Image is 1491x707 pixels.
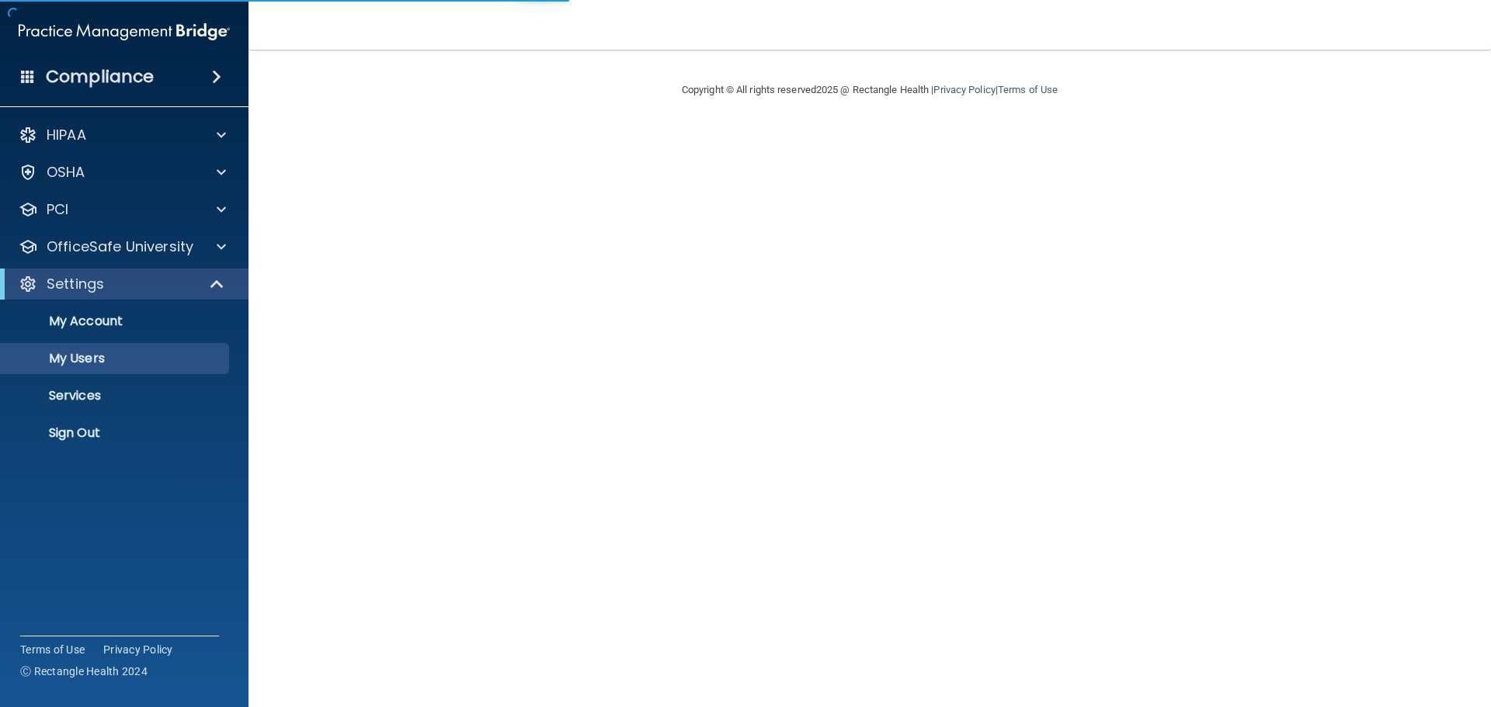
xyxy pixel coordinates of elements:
[47,126,86,144] p: HIPAA
[19,16,230,47] img: PMB logo
[19,126,226,144] a: HIPAA
[19,275,225,293] a: Settings
[19,163,226,182] a: OSHA
[10,425,222,441] p: Sign Out
[10,351,222,366] p: My Users
[19,200,226,219] a: PCI
[586,65,1153,115] div: Copyright © All rights reserved 2025 @ Rectangle Health | |
[998,84,1058,95] a: Terms of Use
[46,66,154,88] h4: Compliance
[47,163,85,182] p: OSHA
[19,237,226,256] a: OfficeSafe University
[47,237,193,256] p: OfficeSafe University
[103,642,173,657] a: Privacy Policy
[47,200,68,219] p: PCI
[20,664,148,679] span: Ⓒ Rectangle Health 2024
[20,642,85,657] a: Terms of Use
[10,388,222,404] p: Services
[47,275,104,293] p: Settings
[10,314,222,329] p: My Account
[933,84,995,95] a: Privacy Policy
